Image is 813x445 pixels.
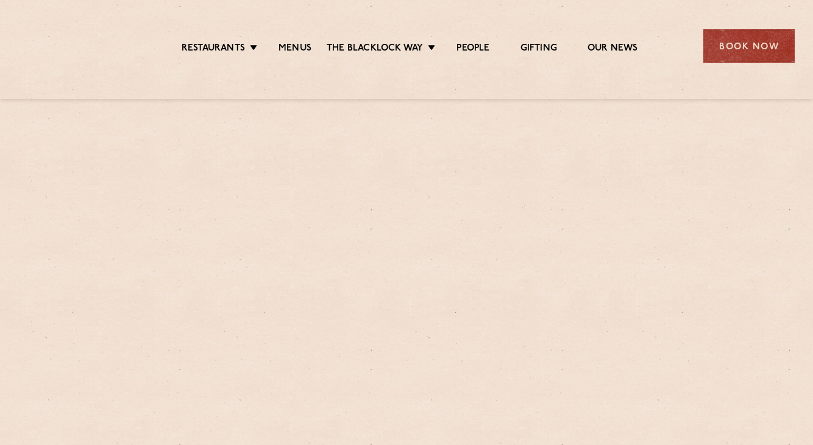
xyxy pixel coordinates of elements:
a: Gifting [520,43,557,56]
a: The Blacklock Way [327,43,423,56]
a: Restaurants [182,43,245,56]
img: svg%3E [18,12,122,81]
a: Our News [588,43,638,56]
div: Book Now [703,29,795,63]
a: Menus [279,43,311,56]
a: People [456,43,489,56]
